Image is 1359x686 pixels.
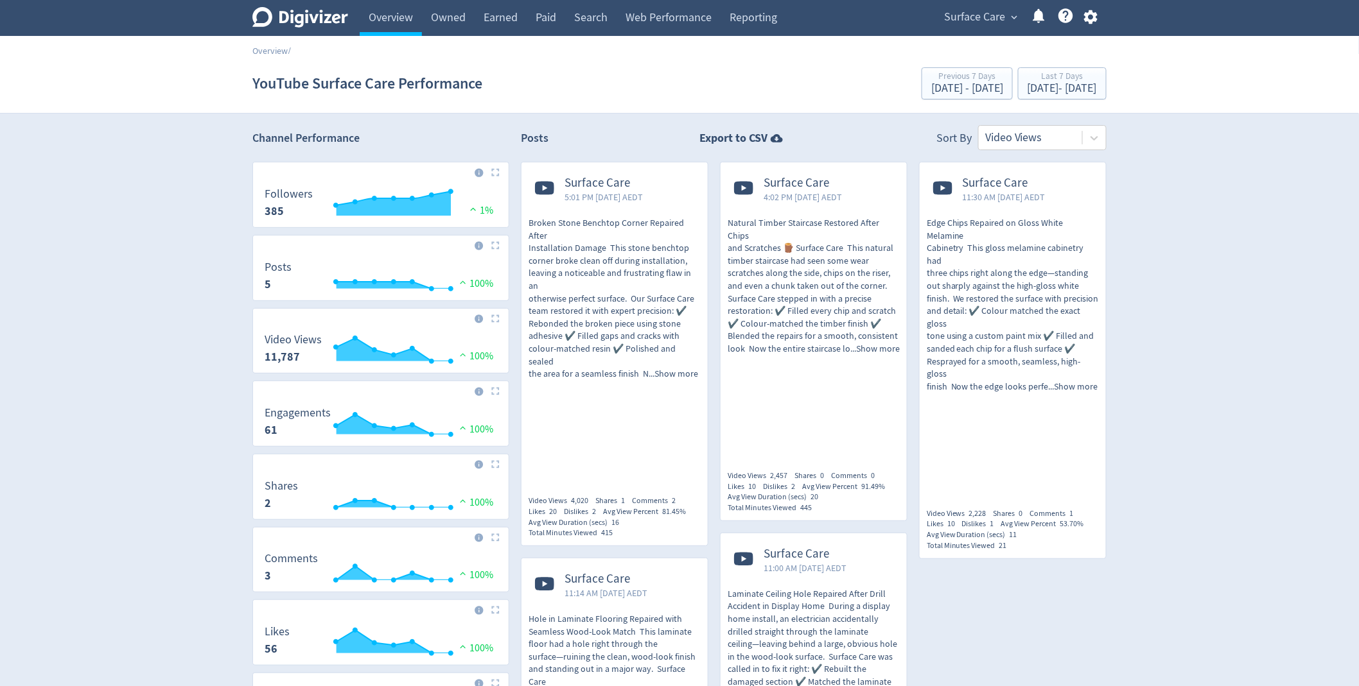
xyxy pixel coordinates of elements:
[521,130,548,150] h2: Posts
[529,267,693,291] span: leaving a noticeable and frustrating flaw in an
[529,318,681,329] span: Rebonded the broken piece using stone
[990,519,994,529] span: 1
[457,423,493,436] span: 100%
[920,400,1106,496] iframe: https://www.youtube.com/watch?v=FzjCTmdcvZo
[457,642,469,651] img: positive-performance.svg
[999,540,1007,551] span: 21
[457,277,493,290] span: 100%
[1010,529,1017,540] span: 11
[457,569,469,578] img: positive-performance.svg
[728,651,893,662] span: in the wood-look surface. Surface Care was
[265,624,290,639] dt: Likes
[529,330,679,341] span: adhesive ✔️ Filled gaps and cracks with
[265,551,318,566] dt: Comments
[927,381,1049,392] span: finish Now the edge looks perfe
[963,191,1046,203] span: 11:30 AM [DATE] AEDT
[457,277,469,287] img: positive-performance.svg
[931,83,1003,94] div: [DATE] - [DATE]
[529,527,620,538] div: Total Minutes Viewed
[927,293,1099,304] span: finish. We restored the surface with precision
[549,506,557,517] span: 20
[811,492,818,502] span: 20
[728,638,897,649] span: ceiling—leaving behind a large, obvious hole
[529,255,687,266] span: corner broke clean off during installation,
[927,529,1024,540] div: Avg View Duration (secs)
[529,242,689,253] span: Installation Damage This stone benchtop
[802,481,892,492] div: Avg View Percent
[258,626,504,660] svg: Likes 56
[728,255,869,266] span: timber staircase had seen some wear
[871,470,875,481] span: 0
[728,343,850,354] span: look Now the entire staircase lo
[763,481,802,492] div: Dislikes
[467,204,493,217] span: 1%
[728,492,825,502] div: Avg View Duration (secs)
[764,562,846,574] span: 11:00 AM [DATE] AEDT
[592,506,596,517] span: 2
[491,606,500,614] img: Placeholder
[595,495,632,506] div: Shares
[764,547,846,562] span: Surface Care
[611,517,619,527] span: 16
[927,508,994,519] div: Video Views
[800,502,812,513] span: 445
[927,280,1080,291] span: out sharply against the high-gloss white
[265,260,292,275] dt: Posts
[861,481,885,492] span: 91.49%
[265,568,271,583] strong: 3
[672,495,676,506] span: 2
[601,527,613,538] span: 415
[794,470,831,481] div: Shares
[1028,83,1097,94] div: [DATE] - [DATE]
[265,406,331,420] dt: Engagements
[728,318,881,329] span: ✔️ Colour-matched the timber finish ✔️
[1055,381,1098,392] span: Show more
[491,533,500,542] img: Placeholder
[770,470,787,481] span: 2,457
[728,663,866,674] span: called in to fix it right: ✔️ Rebuilt the
[621,495,625,506] span: 1
[764,176,842,191] span: Surface Care
[457,350,493,363] span: 100%
[700,130,768,146] strong: Export to CSV
[728,481,763,492] div: Likes
[265,277,271,292] strong: 5
[1018,67,1107,99] button: Last 7 Days[DATE]- [DATE]
[927,217,1065,241] span: Edge Chips Repaired on Gloss White Melamine
[728,293,872,304] span: Surface Care stepped in with a precise
[252,45,288,56] a: Overview
[831,470,882,481] div: Comments
[1030,508,1081,519] div: Comments
[571,495,588,506] span: 4,020
[927,242,1086,266] span: Cabinetry This gloss melamine cabinetry had
[529,626,692,637] span: Seamless Wood-Look Match This laminate
[522,162,708,488] a: Surface Care5:01 PM [DATE] AEDTBroken Stone Benchtop Corner Repaired AfterInstallation Damage Thi...
[491,168,500,176] img: Placeholder
[491,460,500,468] img: Placeholder
[529,368,649,379] span: the area for a seamless finish N
[721,162,907,462] a: Surface Care4:02 PM [DATE] AEDTNatural Timber Staircase Restored After Chipsand Scratches 🪵 Surfa...
[565,587,647,599] span: 11:14 AM [DATE] AEDT
[1070,508,1074,519] span: 1
[491,241,500,250] img: Placeholder
[728,267,890,279] span: scratches along the side, chips on the riser,
[927,343,1076,354] span: sanded each chip for a flush surface ✔️
[522,388,708,484] iframe: https://www.youtube.com/watch?v=JHq7ZEMPZxI
[927,540,1014,551] div: Total Minutes Viewed
[457,350,469,359] img: positive-performance.svg
[1028,72,1097,83] div: Last 7 Days
[457,569,493,581] span: 100%
[728,242,893,253] span: and Scratches 🪵 Surface Care This natural
[728,626,868,637] span: drilled straight through the laminate
[947,519,955,529] span: 10
[603,506,693,517] div: Avg View Percent
[1008,12,1020,23] span: expand_more
[728,217,881,241] span: Natural Timber Staircase Restored After Chips
[565,191,643,203] span: 5:01 PM [DATE] AEDT
[728,588,886,599] span: Laminate Ceiling Hole Repaired After Drill
[529,495,595,506] div: Video Views
[856,343,900,354] span: Show more
[252,130,509,146] h2: Channel Performance
[265,349,300,364] strong: 11,787
[457,642,493,655] span: 100%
